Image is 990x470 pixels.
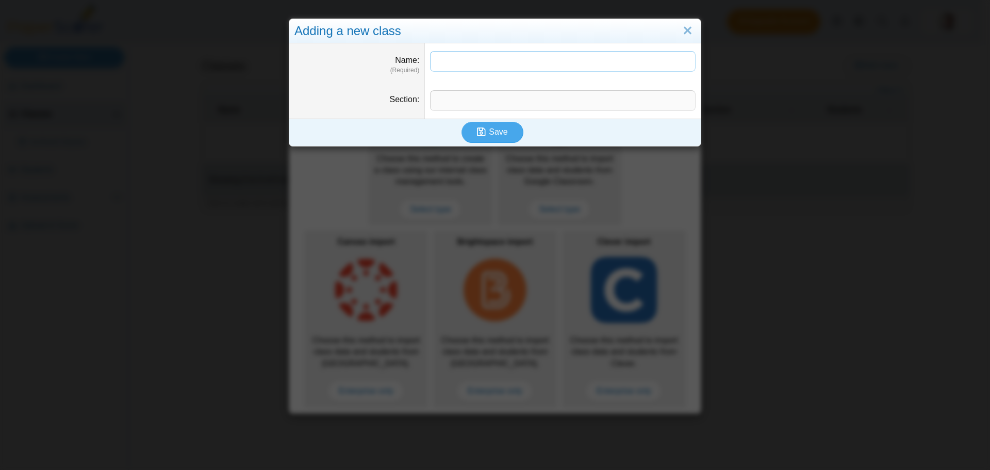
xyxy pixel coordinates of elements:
dfn: (Required) [294,66,419,75]
span: Save [489,127,507,136]
div: Adding a new class [289,19,701,43]
label: Section [390,95,420,104]
button: Save [461,122,523,142]
a: Close [680,22,696,40]
label: Name [395,56,419,64]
